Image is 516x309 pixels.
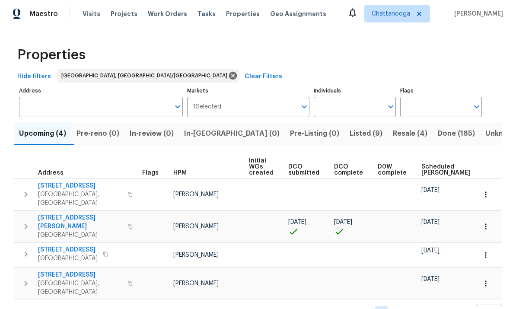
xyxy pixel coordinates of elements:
span: DCO submitted [288,164,319,176]
span: 1 Selected [193,103,221,111]
span: [DATE] [288,219,306,225]
span: Projects [111,10,137,18]
span: [PERSON_NAME] [173,252,219,258]
span: [DATE] [421,187,440,193]
span: Upcoming (4) [19,127,66,140]
span: Flags [142,170,159,176]
span: Geo Assignments [270,10,326,18]
span: [STREET_ADDRESS][PERSON_NAME] [38,213,122,231]
span: Pre-Listing (0) [290,127,339,140]
span: Properties [226,10,260,18]
span: [STREET_ADDRESS] [38,271,122,279]
button: Open [298,101,310,113]
label: Address [19,88,183,93]
label: Individuals [314,88,395,93]
span: Listed (9) [350,127,382,140]
button: Hide filters [14,69,54,85]
div: [GEOGRAPHIC_DATA], [GEOGRAPHIC_DATA]/[GEOGRAPHIC_DATA] [57,69,239,83]
label: Flags [400,88,482,93]
span: Done (185) [438,127,475,140]
span: Scheduled [PERSON_NAME] [421,164,470,176]
span: [GEOGRAPHIC_DATA], [GEOGRAPHIC_DATA] [38,279,122,296]
span: [PERSON_NAME] [173,223,219,229]
span: In-review (0) [130,127,174,140]
span: DCO complete [334,164,363,176]
span: [DATE] [421,248,440,254]
span: Visits [83,10,100,18]
span: Pre-reno (0) [76,127,119,140]
button: Open [471,101,483,113]
span: [DATE] [421,276,440,282]
span: [PERSON_NAME] [173,191,219,198]
button: Clear Filters [241,69,286,85]
span: Chattanooga [372,10,410,18]
span: [PERSON_NAME] [173,280,219,287]
span: Maestro [29,10,58,18]
span: Address [38,170,64,176]
span: Hide filters [17,71,51,82]
span: Work Orders [148,10,187,18]
span: [GEOGRAPHIC_DATA], [GEOGRAPHIC_DATA] [38,190,122,207]
span: Initial WOs created [249,158,274,176]
span: [STREET_ADDRESS] [38,245,98,254]
span: [DATE] [421,219,440,225]
span: [GEOGRAPHIC_DATA] [38,231,122,239]
label: Markets [187,88,310,93]
span: [STREET_ADDRESS] [38,182,122,190]
span: Clear Filters [245,71,282,82]
span: [GEOGRAPHIC_DATA] [38,254,98,263]
span: Properties [17,51,86,59]
button: Open [172,101,184,113]
span: D0W complete [378,164,407,176]
span: In-[GEOGRAPHIC_DATA] (0) [184,127,280,140]
span: Tasks [197,11,216,17]
span: HPM [173,170,187,176]
button: Open [385,101,397,113]
span: [DATE] [334,219,352,225]
span: Resale (4) [393,127,427,140]
span: [GEOGRAPHIC_DATA], [GEOGRAPHIC_DATA]/[GEOGRAPHIC_DATA] [61,71,231,80]
span: [PERSON_NAME] [451,10,503,18]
